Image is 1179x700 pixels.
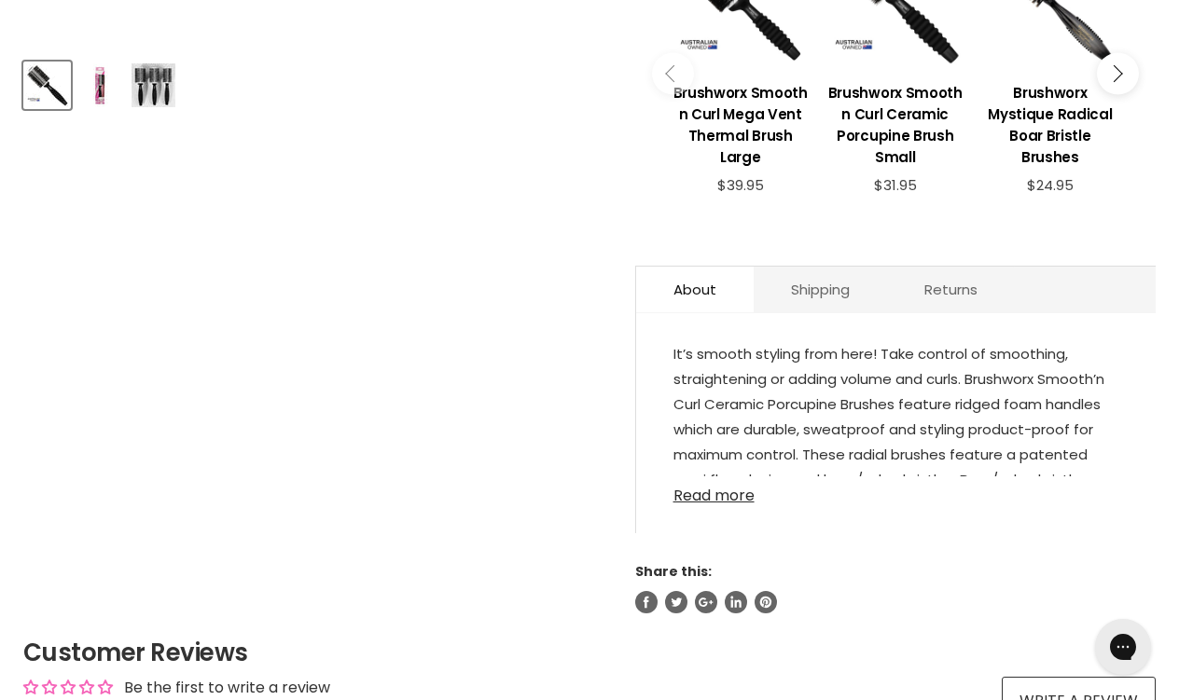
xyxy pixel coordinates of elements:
[887,267,1015,312] a: Returns
[673,476,1118,504] a: Read more
[982,68,1118,177] a: View product:Brushworx Mystique Radical Boar Bristle Brushes
[76,62,124,109] button: Brushworx Smooth n Curl Ceramic Porcupine Brush Medium
[673,82,809,168] h3: Brushworx Smooth n Curl Mega Vent Thermal Brush Large
[754,267,887,312] a: Shipping
[23,62,71,109] button: Brushworx Smooth n Curl Ceramic Porcupine Brush Medium
[673,341,1118,571] p: It’s smooth styling from here! Take control of smoothing, straightening or adding volume and curl...
[1086,612,1160,681] iframe: Gorgias live chat messenger
[874,175,917,195] span: $31.95
[78,63,122,107] img: Brushworx Smooth n Curl Ceramic Porcupine Brush Medium
[635,562,712,581] span: Share this:
[124,678,330,698] div: Be the first to write a review
[827,68,964,177] a: View product:Brushworx Smooth n Curl Ceramic Porcupine Brush Small
[673,68,809,177] a: View product:Brushworx Smooth n Curl Mega Vent Thermal Brush Large
[25,63,69,107] img: Brushworx Smooth n Curl Ceramic Porcupine Brush Medium
[982,82,1118,168] h3: Brushworx Mystique Radical Boar Bristle Brushes
[636,267,754,312] a: About
[23,677,113,698] div: Average rating is 0.00 stars
[1027,175,1074,195] span: $24.95
[130,62,177,109] button: Brushworx Smooth n Curl Ceramic Porcupine Brush Medium
[717,175,764,195] span: $39.95
[132,63,175,107] img: Brushworx Smooth n Curl Ceramic Porcupine Brush Medium
[635,563,1156,613] aside: Share this:
[23,636,1156,669] h2: Customer Reviews
[21,56,609,109] div: Product thumbnails
[827,82,964,168] h3: Brushworx Smooth n Curl Ceramic Porcupine Brush Small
